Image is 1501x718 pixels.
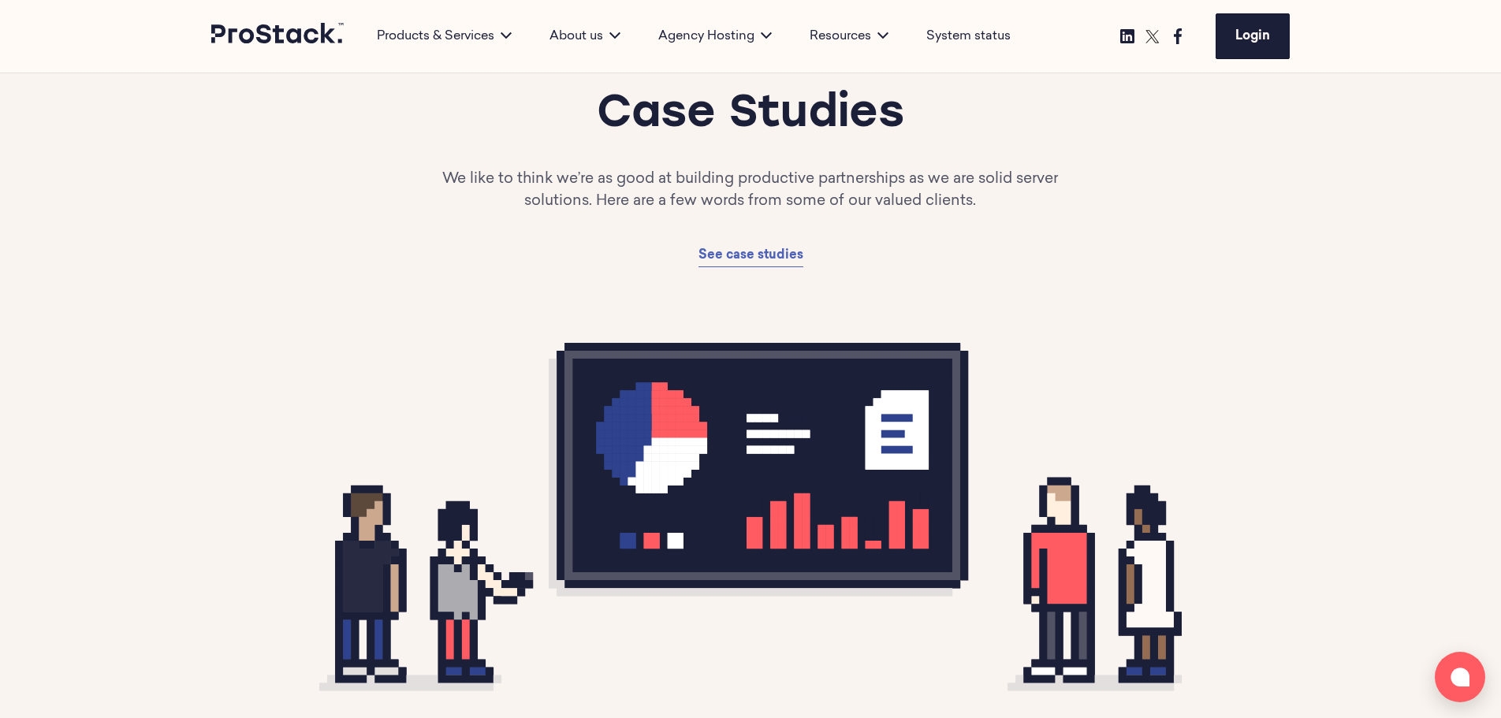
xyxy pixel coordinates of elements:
[211,23,345,50] a: Prostack logo
[427,169,1075,213] p: We like to think we’re as good at building productive partnerships as we are solid server solutio...
[698,249,803,262] span: See case studies
[698,244,803,267] a: See case studies
[319,87,1182,143] h1: Case Studies
[791,27,907,46] div: Resources
[926,27,1011,46] a: System status
[358,27,531,46] div: Products & Services
[1235,30,1270,43] span: Login
[531,27,639,46] div: About us
[1435,652,1485,702] button: Open chat window
[1216,13,1290,59] a: Login
[639,27,791,46] div: Agency Hosting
